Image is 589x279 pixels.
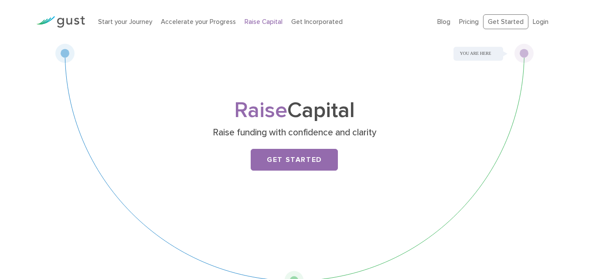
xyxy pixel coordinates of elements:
[98,18,152,26] a: Start your Journey
[126,127,463,139] p: Raise funding with confidence and clarity
[437,18,450,26] a: Blog
[36,16,85,28] img: Gust Logo
[251,149,338,171] a: Get Started
[122,101,466,121] h1: Capital
[245,18,283,26] a: Raise Capital
[161,18,236,26] a: Accelerate your Progress
[483,14,528,30] a: Get Started
[234,97,287,123] span: Raise
[459,18,479,26] a: Pricing
[533,18,548,26] a: Login
[291,18,343,26] a: Get Incorporated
